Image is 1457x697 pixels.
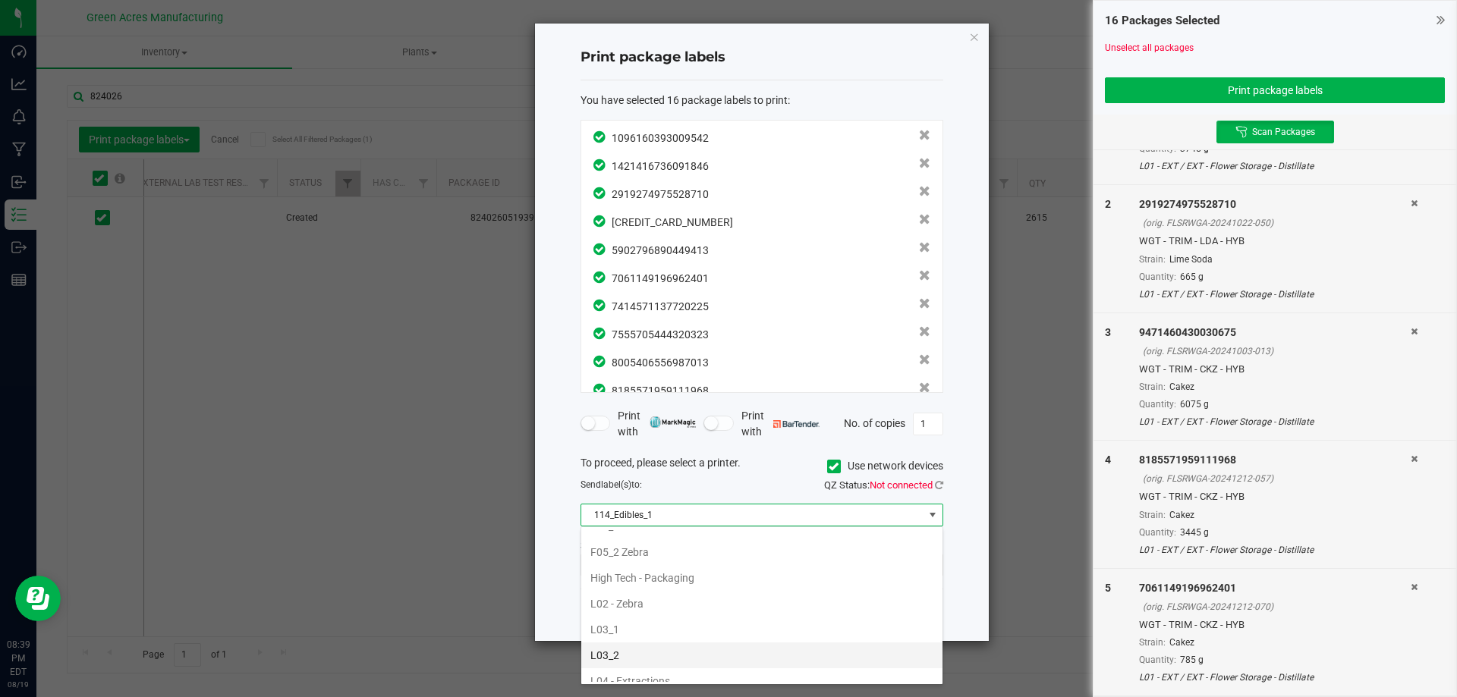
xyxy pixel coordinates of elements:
span: Print with [618,408,696,440]
span: Quantity: [1139,399,1176,410]
a: Unselect all packages [1105,42,1194,53]
div: L01 - EXT / EXT - Flower Storage - Distillate [1139,670,1411,684]
span: Strain: [1139,254,1166,265]
span: Scan Packages [1252,126,1315,138]
div: 9471460430030675 [1139,325,1411,341]
span: Print with [741,408,820,440]
span: Strain: [1139,637,1166,648]
div: L01 - EXT / EXT - Flower Storage - Distillate [1139,415,1411,429]
span: 5 [1105,582,1111,594]
span: Quantity: [1139,272,1176,282]
span: 1421416736091846 [612,160,709,172]
span: QZ Status: [824,479,943,491]
div: : [581,93,943,108]
span: Not connected [870,479,933,491]
span: 3445 g [1180,527,1209,538]
li: F05_2 Zebra [581,539,942,565]
div: WGT - TRIM - LDA - HYB [1139,234,1411,249]
span: 665 g [1180,272,1204,282]
div: (orig. FLSRWGA-20241003-013) [1143,344,1411,358]
div: (orig. FLSRWGA-20241212-070) [1143,600,1411,614]
span: Cakez [1169,381,1194,392]
h4: Print package labels [581,48,943,68]
label: Use network devices [827,458,943,474]
span: Strain: [1139,510,1166,520]
span: Quantity: [1139,527,1176,538]
span: 7061149196962401 [612,272,709,284]
span: You have selected 16 package labels to print [581,94,788,106]
div: L01 - EXT / EXT - Flower Storage - Distillate [1139,159,1411,173]
span: Cakez [1169,637,1194,648]
span: 1096160393009542 [612,132,709,144]
img: mark_magic_cybra.png [650,416,696,428]
span: 8005406556987013 [612,356,709,369]
span: 2919274975528710 [612,188,709,200]
span: Strain: [1139,381,1166,392]
li: High Tech - Packaging [581,565,942,591]
span: No. of copies [844,416,905,429]
span: 114_Edibles_1 [581,504,924,526]
span: In Sync [593,353,608,369]
button: Print package labels [1105,77,1445,103]
img: bartender.png [773,420,820,428]
div: To proceed, please select a printer. [569,455,955,478]
span: Send to: [581,479,642,490]
span: 2 [1105,198,1111,210]
span: Lime Soda [1169,254,1213,265]
li: L02 - Zebra [581,591,942,617]
span: 8185571959111968 [612,385,709,397]
span: In Sync [593,269,608,285]
span: Cakez [1169,510,1194,520]
iframe: Resource center [15,576,61,621]
div: 2919274975528710 [1139,196,1411,212]
span: label(s) [601,479,631,490]
span: In Sync [593,241,608,257]
li: L03_1 [581,617,942,642]
span: 4 [1105,454,1111,466]
span: In Sync [593,297,608,313]
div: (orig. FLSRWGA-20241212-057) [1143,472,1411,485]
span: 785 g [1180,655,1204,665]
span: 7414571137720225 [612,300,709,312]
div: Select a label template. [569,538,955,554]
div: 8185571959111968 [1139,452,1411,468]
span: 7555705444320323 [612,328,709,341]
span: 5902796890449413 [612,244,709,256]
span: 6075 g [1180,399,1209,410]
div: L01 - EXT / EXT - Flower Storage - Distillate [1139,543,1411,557]
span: In Sync [593,129,608,145]
div: 7061149196962401 [1139,580,1411,596]
span: In Sync [593,381,608,397]
div: L01 - EXT / EXT - Flower Storage - Distillate [1139,287,1411,301]
div: WGT - TRIM - CKZ - HYB [1139,489,1411,504]
span: In Sync [593,213,608,229]
div: WGT - TRIM - CKZ - HYB [1139,617,1411,633]
span: In Sync [593,157,608,173]
span: In Sync [593,185,608,201]
div: (orig. FLSRWGA-20241022-050) [1143,216,1411,230]
span: In Sync [593,325,608,341]
span: [CREDIT_CARD_NUMBER] [612,216,733,228]
div: WGT - TRIM - CKZ - HYB [1139,362,1411,377]
li: L03_2 [581,642,942,668]
li: L04 - Extractions [581,668,942,694]
span: 3 [1105,326,1111,338]
span: Quantity: [1139,655,1176,665]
